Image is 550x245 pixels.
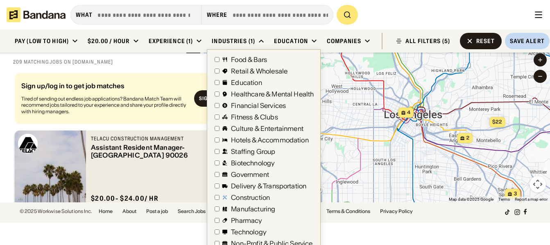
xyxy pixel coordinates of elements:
div: Companies [327,37,361,45]
span: 3 [514,190,517,197]
div: Fitness & Clubs [231,114,278,120]
div: Technology [231,229,267,235]
div: grid [13,70,262,208]
div: Pharmacy [231,217,262,224]
span: 4 [407,109,410,116]
div: Tired of sending out endless job applications? Bandana Match Team will recommend jobs tailored to... [21,96,188,115]
span: $22 [492,119,502,125]
a: Search Jobs [178,209,206,214]
div: Assistant Resident Manager- [GEOGRAPHIC_DATA] 90026 [91,144,239,159]
a: Privacy Policy [380,209,413,214]
div: Industries (1) [212,37,255,45]
div: Staffing Group [231,148,275,155]
span: 2 [466,135,469,142]
a: Terms & Conditions [326,209,370,214]
a: Terms (opens in new tab) [498,197,510,201]
a: Report a map error [515,197,548,201]
a: Post a job [146,209,168,214]
img: Telacu Construction Management logo [18,134,38,153]
div: Telacu Construction Management [91,135,239,142]
div: Education [231,79,262,86]
div: Experience (1) [149,37,193,45]
div: Education [274,37,308,45]
div: Save Alert [510,37,545,45]
img: Bandana logotype [7,7,66,22]
div: Culture & Entertainment [231,125,303,132]
a: Home [99,209,113,214]
div: Retail & Wholesale [231,68,287,74]
span: Map data ©2025 Google [449,197,493,201]
div: what [76,11,93,18]
div: Biotechnology [231,160,275,166]
div: Delivery & Transportation [231,183,306,189]
div: © 2025 Workwise Solutions Inc. [20,209,92,214]
div: 209 matching jobs on [DOMAIN_NAME] [13,59,262,65]
div: Pay (Low to High) [15,37,69,45]
div: Government [231,171,269,178]
button: Map camera controls [530,176,546,192]
div: $20.00 / hour [88,37,130,45]
a: About [122,209,136,214]
div: Where [207,11,228,18]
div: Food & Bars [231,56,267,63]
div: Sign up / Log in [199,96,241,102]
div: Reset [476,38,495,44]
div: ALL FILTERS (5) [405,38,450,44]
div: Hotels & Accommodation [231,137,309,143]
div: Financial Services [231,102,286,109]
div: Construction [231,194,270,201]
div: Sign up/log in to get job matches [21,82,188,96]
div: Manufacturing [231,206,275,212]
div: $ 20.00 - $24.00 / hr [91,194,158,203]
div: Healthcare & Mental Health [231,91,314,97]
